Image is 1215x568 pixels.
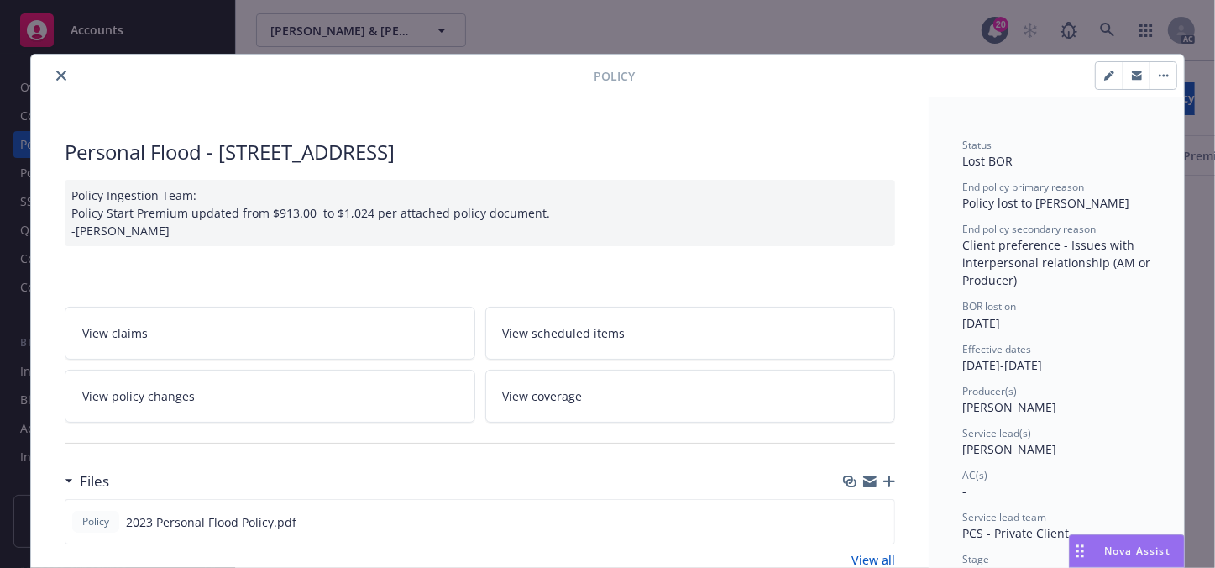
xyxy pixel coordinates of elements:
[82,387,195,405] span: View policy changes
[962,525,1069,541] span: PCS - Private Client
[594,67,635,85] span: Policy
[82,324,148,342] span: View claims
[1069,534,1185,568] button: Nova Assist
[962,384,1017,398] span: Producer(s)
[1104,544,1170,558] span: Nova Assist
[962,510,1046,524] span: Service lead team
[65,471,109,492] div: Files
[962,180,1084,194] span: End policy primary reason
[962,222,1096,236] span: End policy secondary reason
[962,399,1056,415] span: [PERSON_NAME]
[962,299,1016,313] span: BOR lost on
[79,514,113,529] span: Policy
[962,138,992,152] span: Status
[962,552,989,566] span: Stage
[872,513,888,531] button: preview file
[503,387,583,405] span: View coverage
[962,342,1031,356] span: Effective dates
[962,315,1000,331] span: [DATE]
[65,307,475,360] a: View claims
[485,370,896,423] a: View coverage
[962,426,1031,440] span: Service lead(s)
[962,153,1013,169] span: Lost BOR
[962,237,1154,288] span: Client preference - Issues with interpersonal relationship (AM or Producer)
[962,483,966,499] span: -
[1070,535,1091,567] div: Drag to move
[65,370,475,423] a: View policy changes
[126,513,296,531] span: 2023 Personal Flood Policy.pdf
[485,307,896,360] a: View scheduled items
[962,195,1129,211] span: Policy lost to [PERSON_NAME]
[503,324,626,342] span: View scheduled items
[65,138,895,166] div: Personal Flood - [STREET_ADDRESS]
[962,342,1150,374] div: [DATE] - [DATE]
[962,468,987,482] span: AC(s)
[846,513,859,531] button: download file
[962,441,1056,457] span: [PERSON_NAME]
[51,66,71,86] button: close
[80,471,109,492] h3: Files
[65,180,895,246] div: Policy Ingestion Team: Policy Start Premium updated from $913.00 to $1,024 per attached policy do...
